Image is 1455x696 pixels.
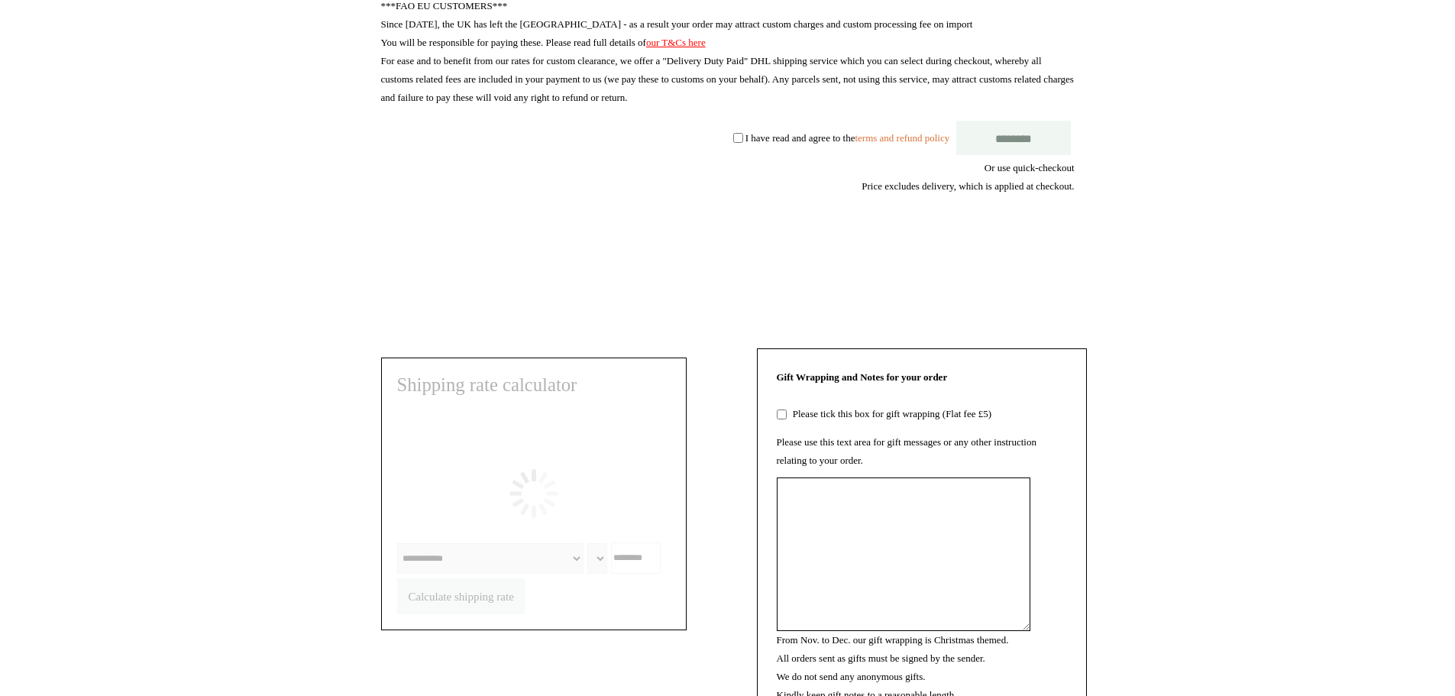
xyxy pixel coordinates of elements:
iframe: PayPal-paypal [960,251,1075,292]
a: our T&Cs here [646,37,706,48]
label: Please tick this box for gift wrapping (Flat fee £5) [789,408,991,419]
a: terms and refund policy [855,131,949,143]
strong: Gift Wrapping and Notes for your order [777,371,948,383]
div: Or use quick-checkout [381,159,1075,196]
label: I have read and agree to the [745,131,949,143]
div: Price excludes delivery, which is applied at checkout. [381,177,1075,196]
label: Please use this text area for gift messages or any other instruction relating to your order. [777,436,1036,466]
